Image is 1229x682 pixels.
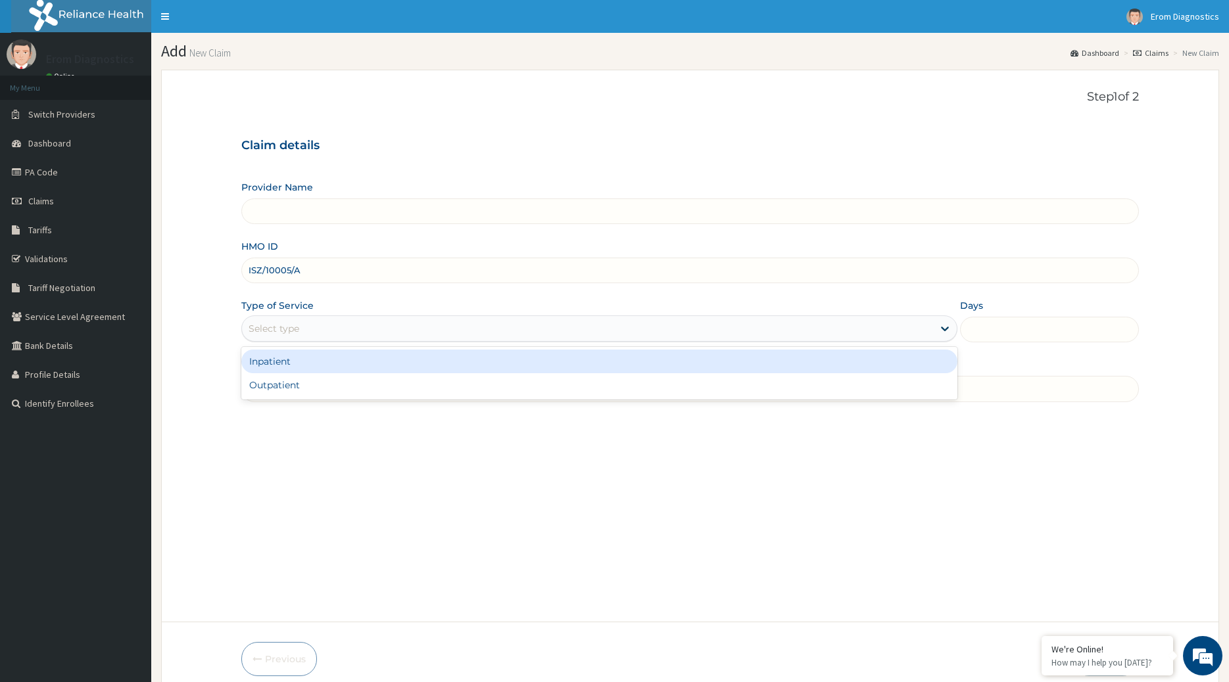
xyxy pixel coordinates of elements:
p: Step 1 of 2 [241,90,1140,104]
label: Provider Name [241,181,313,194]
span: Tariff Negotiation [28,282,95,294]
label: HMO ID [241,240,278,253]
button: Previous [241,642,317,676]
span: Claims [28,195,54,207]
div: We're Online! [1051,643,1163,655]
label: Type of Service [241,299,314,312]
input: Enter HMO ID [241,258,1140,283]
p: How may I help you today? [1051,657,1163,668]
div: Inpatient [241,350,958,373]
span: Erom Diagnostics [1151,11,1219,22]
span: Switch Providers [28,108,95,120]
img: User Image [7,39,36,69]
h3: Claim details [241,139,1140,153]
p: Erom Diagnostics [46,53,134,65]
span: Tariffs [28,224,52,236]
label: Days [960,299,983,312]
a: Online [46,72,78,81]
a: Claims [1133,47,1169,58]
img: User Image [1126,9,1143,25]
div: Outpatient [241,373,958,397]
li: New Claim [1170,47,1219,58]
a: Dashboard [1071,47,1119,58]
span: Dashboard [28,137,71,149]
small: New Claim [187,48,231,58]
div: Select type [249,322,299,335]
h1: Add [161,43,1219,60]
